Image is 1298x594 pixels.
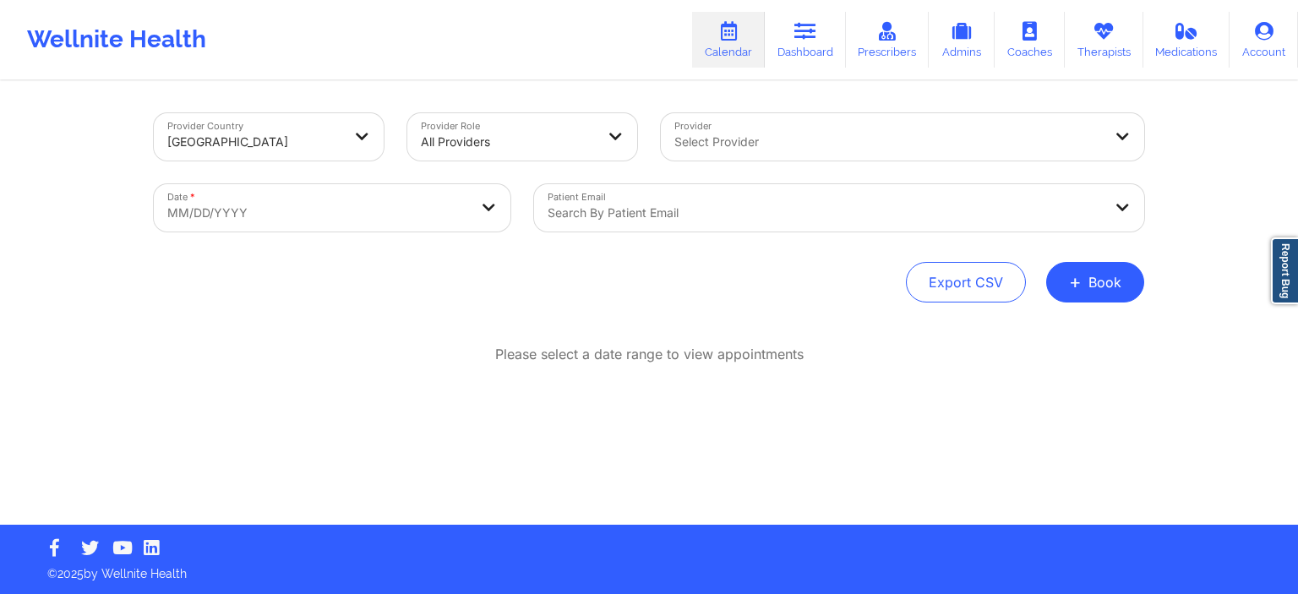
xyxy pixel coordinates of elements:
p: © 2025 by Wellnite Health [35,553,1263,582]
button: Export CSV [906,262,1026,302]
span: + [1069,277,1082,286]
a: Dashboard [765,12,846,68]
a: Medications [1143,12,1230,68]
a: Account [1230,12,1298,68]
div: [GEOGRAPHIC_DATA] [167,123,341,161]
p: Please select a date range to view appointments [495,345,804,364]
a: Coaches [995,12,1065,68]
a: Admins [929,12,995,68]
a: Report Bug [1271,237,1298,304]
div: All Providers [421,123,595,161]
a: Calendar [692,12,765,68]
a: Therapists [1065,12,1143,68]
a: Prescribers [846,12,930,68]
button: +Book [1046,262,1144,302]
